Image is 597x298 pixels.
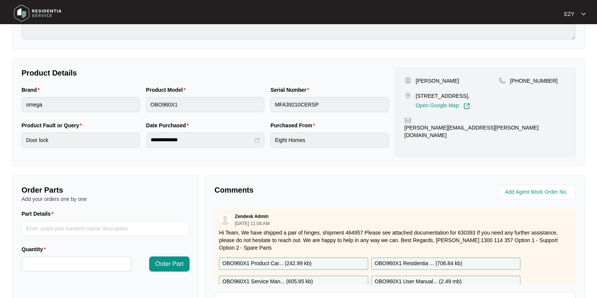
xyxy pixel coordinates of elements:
p: [PHONE_NUMBER] [510,77,558,85]
img: map-pin [404,117,411,124]
input: Quantity [22,257,131,271]
label: Date Purchased [146,122,192,129]
label: Purchased From [270,122,318,129]
label: Serial Number [270,86,312,94]
img: map-pin [499,77,506,84]
a: Open Google Map [416,103,470,110]
label: Part Details [22,210,57,218]
p: OBO960X1 Residentia ... ( 706.84 kb ) [375,259,462,268]
img: dropdown arrow [581,12,586,16]
p: EZY [564,10,574,18]
img: Link-External [463,103,470,110]
img: residentia service logo [11,2,64,25]
p: OBO960X1 Service Man... ( 605.85 kb ) [222,278,313,286]
p: OBO960X1 User Manual... ( 2.49 mb ) [375,278,461,286]
span: Order Part [155,259,184,269]
p: Order Parts [22,185,190,195]
input: Date Purchased [151,136,253,144]
label: Brand [22,86,43,94]
p: [DATE] 11:04 AM [235,221,270,226]
button: Order Part [149,256,190,272]
label: Product Fault or Query [22,122,85,129]
p: Hi Team, We have shipped a pair of hinges, shipment 464957 Please see attached documentation for ... [219,229,571,252]
input: Serial Number [270,97,389,112]
p: Comments [214,185,390,195]
p: Product Details [22,68,389,78]
input: Add Agent Work Order No. [505,188,571,197]
img: map-pin [404,92,411,99]
input: Brand [22,97,140,112]
p: [STREET_ADDRESS], [416,92,470,100]
label: Quantity [22,246,49,253]
label: Product Model [146,86,189,94]
p: [PERSON_NAME][EMAIL_ADDRESS][PERSON_NAME][DOMAIN_NAME] [404,124,566,139]
input: Product Model [146,97,265,112]
img: user.svg [219,214,231,225]
p: OBO960X1 Product Car... ( 242.99 kb ) [222,259,312,268]
p: Zendesk Admin [235,213,268,219]
p: Add your orders one by one [22,195,190,203]
p: [PERSON_NAME] [416,77,459,85]
img: user-pin [404,77,411,84]
input: Part Details [22,221,190,236]
input: Purchased From [270,133,389,148]
input: Product Fault or Query [22,133,140,148]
